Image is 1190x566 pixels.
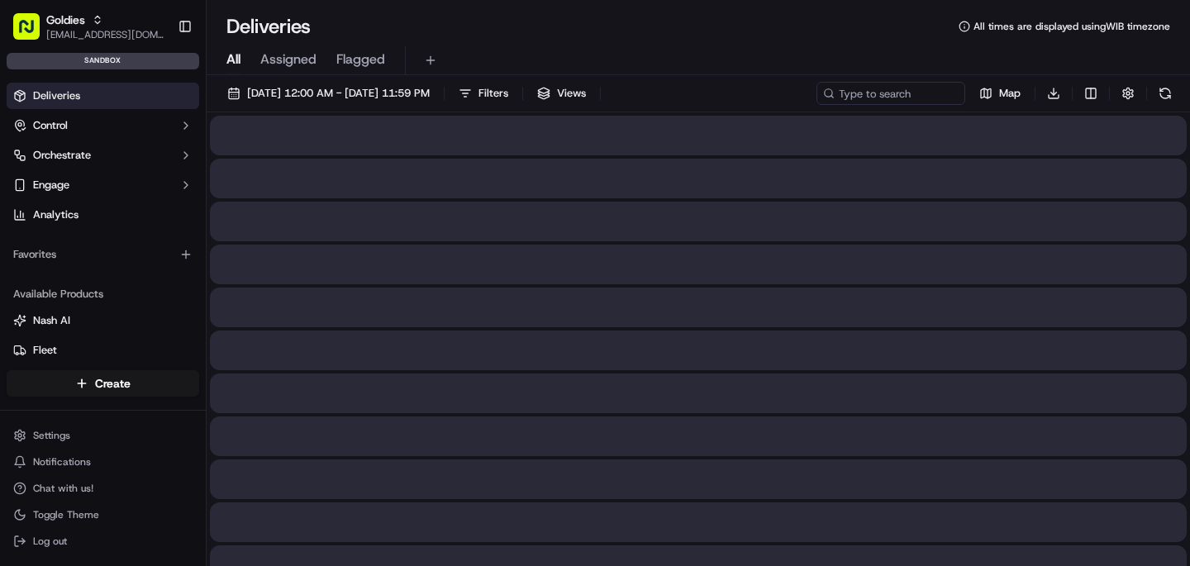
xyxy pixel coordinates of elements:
[7,241,199,268] div: Favorites
[7,424,199,447] button: Settings
[478,86,508,101] span: Filters
[7,307,199,334] button: Nash AI
[530,82,593,105] button: Views
[972,82,1028,105] button: Map
[816,82,965,105] input: Type to search
[336,50,385,69] span: Flagged
[7,450,199,473] button: Notifications
[33,508,99,521] span: Toggle Theme
[7,53,199,69] div: sandbox
[7,83,199,109] a: Deliveries
[226,50,240,69] span: All
[33,88,80,103] span: Deliveries
[33,207,79,222] span: Analytics
[46,28,164,41] button: [EMAIL_ADDRESS][DOMAIN_NAME]
[7,337,199,364] button: Fleet
[33,429,70,442] span: Settings
[973,20,1170,33] span: All times are displayed using WIB timezone
[7,477,199,500] button: Chat with us!
[999,86,1021,101] span: Map
[7,7,171,46] button: Goldies[EMAIL_ADDRESS][DOMAIN_NAME]
[7,142,199,169] button: Orchestrate
[33,535,67,548] span: Log out
[7,172,199,198] button: Engage
[247,86,430,101] span: [DATE] 12:00 AM - [DATE] 11:59 PM
[13,343,193,358] a: Fleet
[557,86,586,101] span: Views
[260,50,317,69] span: Assigned
[1154,82,1177,105] button: Refresh
[46,12,85,28] button: Goldies
[7,370,199,397] button: Create
[226,13,311,40] h1: Deliveries
[33,482,93,495] span: Chat with us!
[7,281,199,307] div: Available Products
[95,375,131,392] span: Create
[220,82,437,105] button: [DATE] 12:00 AM - [DATE] 11:59 PM
[33,178,69,193] span: Engage
[7,112,199,139] button: Control
[33,118,68,133] span: Control
[33,313,70,328] span: Nash AI
[33,343,57,358] span: Fleet
[33,148,91,163] span: Orchestrate
[7,503,199,526] button: Toggle Theme
[7,202,199,228] a: Analytics
[451,82,516,105] button: Filters
[33,455,91,468] span: Notifications
[13,313,193,328] a: Nash AI
[7,530,199,553] button: Log out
